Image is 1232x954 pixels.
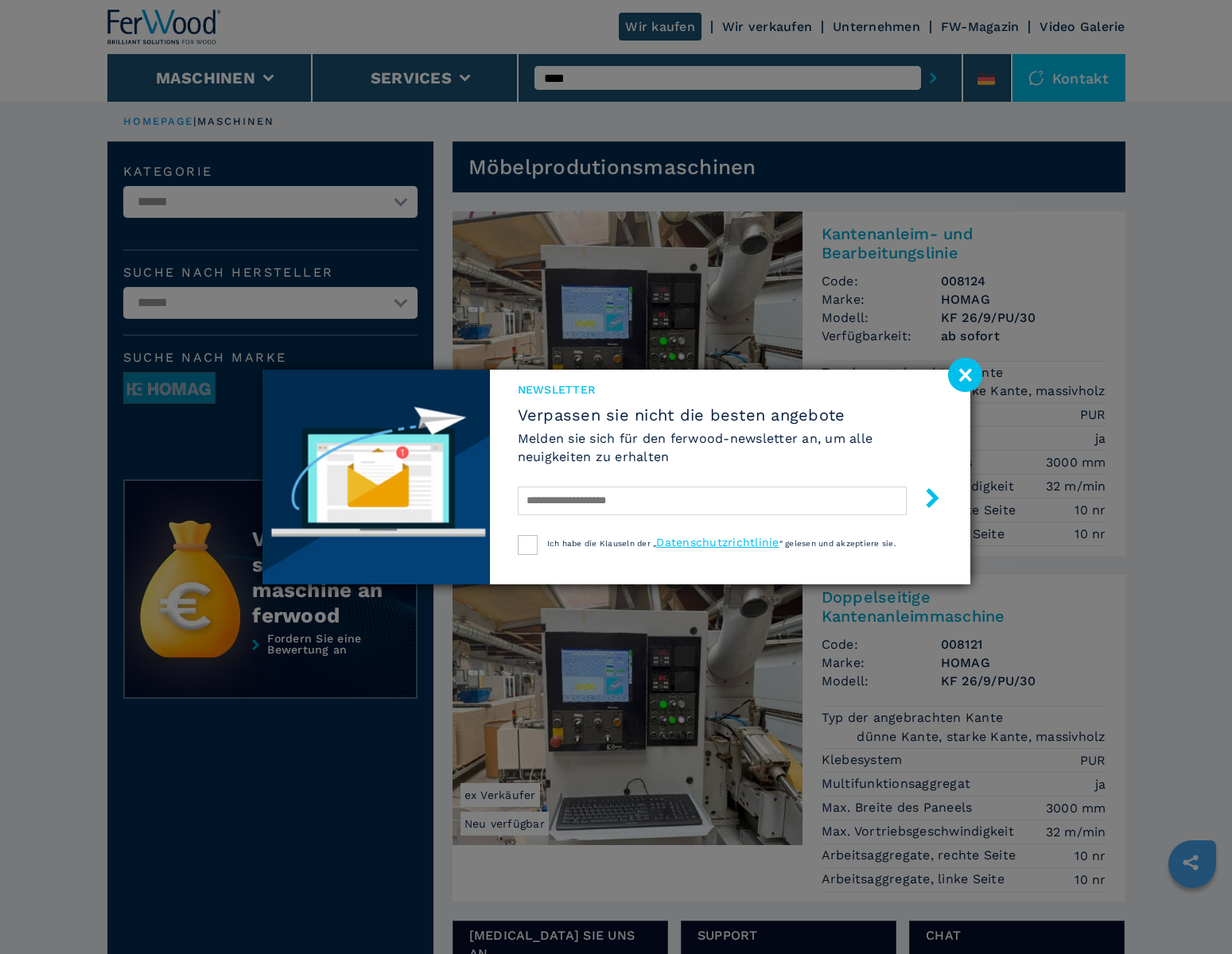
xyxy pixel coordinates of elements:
h6: Melden sie sich für den ferwood-newsletter an, um alle neuigkeiten zu erhalten [518,429,942,466]
span: Verpassen sie nicht die besten angebote [518,405,942,425]
img: Newsletter image [262,370,490,584]
span: Newsletter [518,382,942,397]
span: Ich habe die Klauseln der „ [547,539,657,548]
a: Datenschutzrichtlinie [656,536,779,549]
span: “ gelesen und akzeptiere sie. [779,539,896,548]
button: submit-button [907,482,942,519]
